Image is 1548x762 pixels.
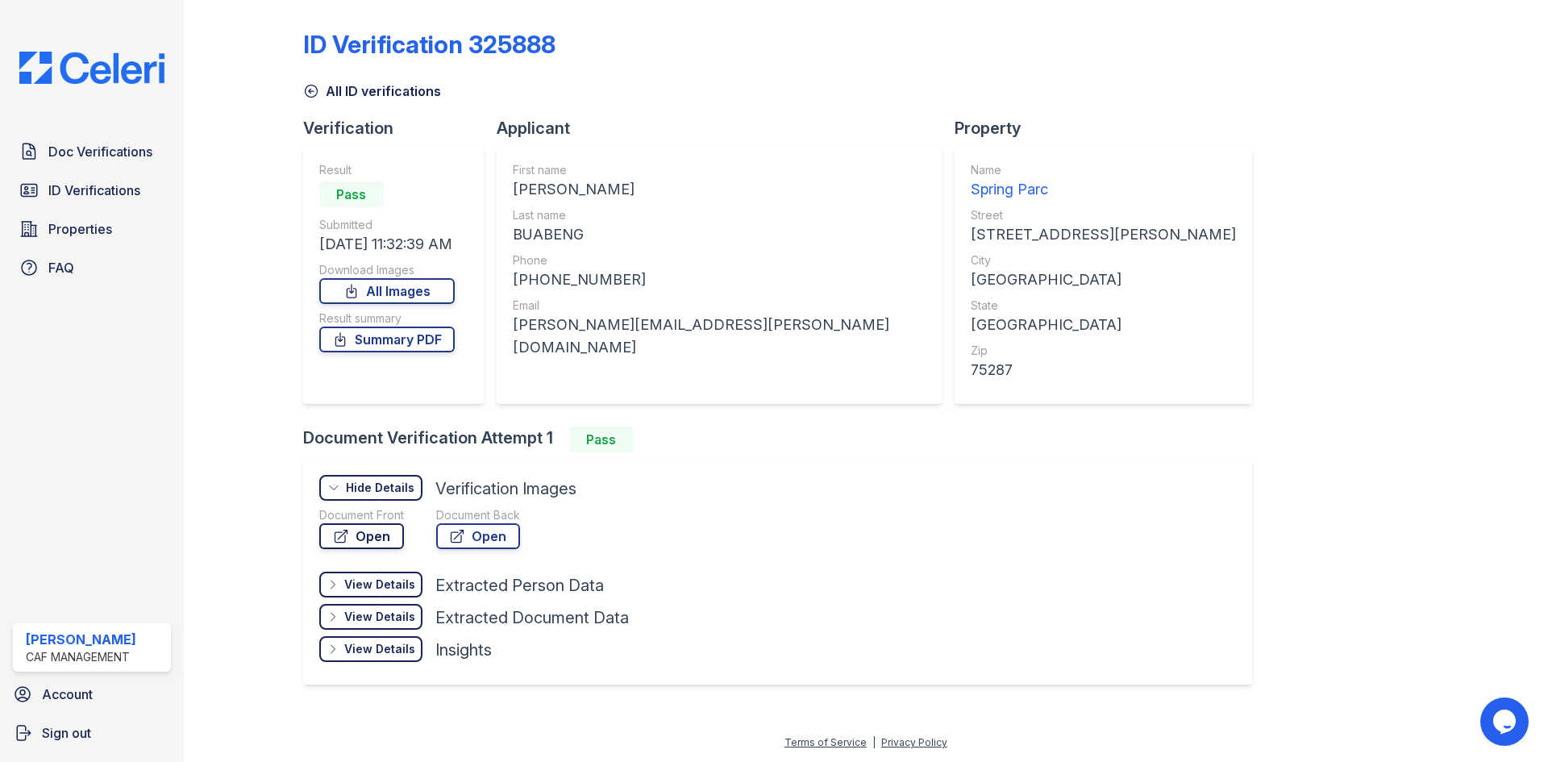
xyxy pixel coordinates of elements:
[971,162,1236,201] a: Name Spring Parc
[13,174,171,206] a: ID Verifications
[344,609,415,625] div: View Details
[26,630,136,649] div: [PERSON_NAME]
[48,142,152,161] span: Doc Verifications
[513,162,926,178] div: First name
[344,641,415,657] div: View Details
[1480,697,1532,746] iframe: chat widget
[42,723,91,743] span: Sign out
[6,678,177,710] a: Account
[971,252,1236,269] div: City
[513,207,926,223] div: Last name
[971,207,1236,223] div: Street
[13,135,171,168] a: Doc Verifications
[971,314,1236,336] div: [GEOGRAPHIC_DATA]
[319,523,404,549] a: Open
[319,278,455,304] a: All Images
[303,117,497,139] div: Verification
[513,178,926,201] div: [PERSON_NAME]
[319,181,384,207] div: Pass
[436,523,520,549] a: Open
[971,359,1236,381] div: 75287
[513,298,926,314] div: Email
[513,269,926,291] div: [PHONE_NUMBER]
[13,252,171,284] a: FAQ
[569,427,634,452] div: Pass
[319,233,455,256] div: [DATE] 11:32:39 AM
[48,219,112,239] span: Properties
[48,258,74,277] span: FAQ
[971,343,1236,359] div: Zip
[436,507,520,523] div: Document Back
[955,117,1265,139] div: Property
[872,736,876,748] div: |
[26,649,136,665] div: CAF Management
[971,178,1236,201] div: Spring Parc
[881,736,947,748] a: Privacy Policy
[319,327,455,352] a: Summary PDF
[13,213,171,245] a: Properties
[319,162,455,178] div: Result
[435,606,629,629] div: Extracted Document Data
[319,310,455,327] div: Result summary
[513,223,926,246] div: BUABENG
[6,52,177,84] img: CE_Logo_Blue-a8612792a0a2168367f1c8372b55b34899dd931a85d93a1a3d3e32e68fde9ad4.png
[513,314,926,359] div: [PERSON_NAME][EMAIL_ADDRESS][PERSON_NAME][DOMAIN_NAME]
[303,30,556,59] div: ID Verification 325888
[513,252,926,269] div: Phone
[497,117,955,139] div: Applicant
[303,81,441,101] a: All ID verifications
[435,574,604,597] div: Extracted Person Data
[48,181,140,200] span: ID Verifications
[971,269,1236,291] div: [GEOGRAPHIC_DATA]
[319,262,455,278] div: Download Images
[435,477,576,500] div: Verification Images
[971,298,1236,314] div: State
[42,685,93,704] span: Account
[784,736,867,748] a: Terms of Service
[346,480,414,496] div: Hide Details
[6,717,177,749] a: Sign out
[303,427,1265,452] div: Document Verification Attempt 1
[971,223,1236,246] div: [STREET_ADDRESS][PERSON_NAME]
[319,217,455,233] div: Submitted
[319,507,404,523] div: Document Front
[344,577,415,593] div: View Details
[435,639,492,661] div: Insights
[971,162,1236,178] div: Name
